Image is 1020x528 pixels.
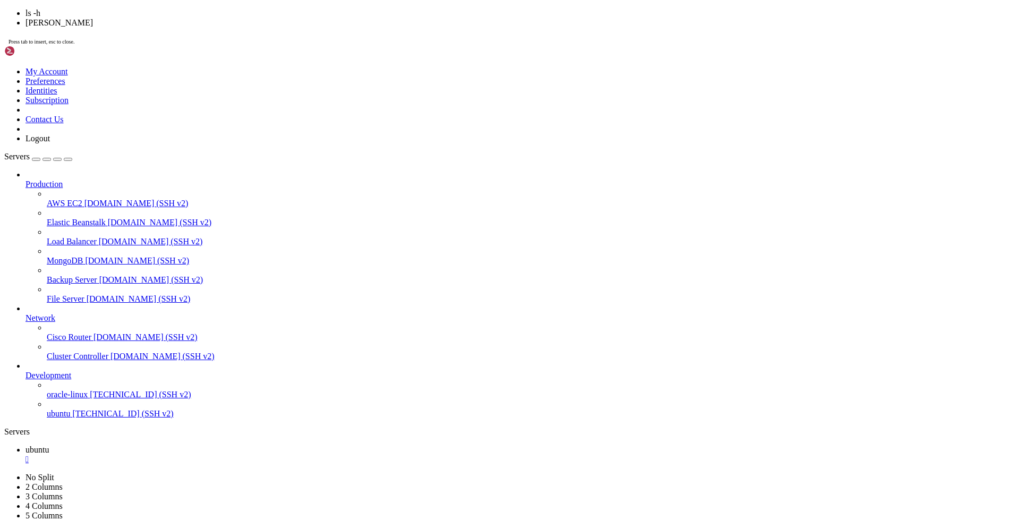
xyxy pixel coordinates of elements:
x-row: : $ cd /config [4,224,881,234]
x-row: : $ [4,339,881,348]
span: ~ [132,349,136,357]
x-row: : $ [4,348,881,358]
span: ~ [132,100,136,109]
span: File Server [47,294,84,303]
span: ubuntu@instance-20250825-0745 [4,263,127,271]
span: /home [132,33,153,42]
span: ubuntu@instance-20250825-0745 [4,186,127,195]
span: ubuntu@instance-20250825-0745 [4,91,127,99]
span: ~ [132,397,136,405]
x-row: : $ ls [4,444,881,454]
span: ~ [132,91,136,99]
li: Network [25,304,1016,361]
x-row: : $ cd //config [4,406,881,415]
div:  [25,455,1016,464]
span: ubuntu@instance-20250825-0745 [4,225,127,233]
span: [DOMAIN_NAME] (SSH v2) [85,256,189,265]
li: Backup Server [DOMAIN_NAME] (SSH v2) [47,266,1016,285]
span: ubuntu@instance-20250825-0745 [4,397,127,405]
a: Development [25,371,1016,380]
span: ubuntu@instance-20250825-0745 [4,253,127,262]
span: Production [25,180,63,189]
x-row: -bash: cd: /config: No such file or directory [4,129,881,138]
a: Elastic Beanstalk [DOMAIN_NAME] (SSH v2) [47,218,1016,227]
span: ubuntu@instance-20250825-0745 [4,100,127,109]
span: [DOMAIN_NAME] (SSH v2) [93,333,198,342]
x-row: : $ [4,253,881,262]
span: ~ [132,225,136,233]
span: Load Balancer [47,237,97,246]
span: ubuntu@instance-20250825-0745 [4,110,127,118]
span: ~ [132,387,136,396]
x-row: : $ [4,148,881,157]
span: ~ [132,272,136,281]
span: ubuntu [25,445,49,454]
span: ubuntu@instance-20250825-0745 [4,349,127,357]
span: Backup Server [47,275,97,284]
x-row: browsers.s [DOMAIN_NAME] [DOMAIN_NAME] fire.sh.save.2 [DOMAIN_NAME] [DOMAIN_NAME] [4,71,881,81]
span: ubuntu@instance-20250825-0745 [4,120,127,128]
a: No Split [25,473,54,482]
a: Contact Us [25,115,64,124]
span: ~ [132,320,136,329]
x-row: -bash: cd: /home/ubuntu/config: No such file or directory [4,167,881,176]
span: [TECHNICAL_ID] (SSH v2) [90,390,191,399]
a: Network [25,313,1016,323]
span: ~ [132,359,136,367]
x-row: [DOMAIN_NAME] '''[DOMAIN_NAME]'$'\n\n\n'\'''\'''$'\n\n\n' fire.sh.save.1 fire.sh.save.3 [DOMAIN_N... [4,310,881,320]
a: Subscription [25,96,69,105]
x-row: : $ [4,320,881,329]
a: Load Balancer [DOMAIN_NAME] (SSH v2) [47,237,1016,246]
span: ~ [132,282,136,291]
x-row: : $ nano [DOMAIN_NAME] [4,109,881,119]
a: AWS EC2 [DOMAIN_NAME] (SSH v2) [47,199,1016,208]
span: MongoDB [47,256,83,265]
x-row: : $ [4,138,881,148]
x-row: browsers.s [DOMAIN_NAME] [DOMAIN_NAME] fire.sh.save.2 [DOMAIN_NAME] [DOMAIN_NAME] [4,301,881,310]
x-row: : $ [4,358,881,368]
li: oracle-linux [TECHNICAL_ID] (SSH v2) [47,380,1016,399]
a: Preferences [25,76,65,86]
li: File Server [DOMAIN_NAME] (SSH v2) [47,285,1016,304]
span: ubuntu@instance-20250825-0745 [4,445,127,453]
x-row: : $ [4,52,881,62]
span: AWS EC2 [47,199,82,208]
span: Servers [4,152,30,161]
span: ubuntu [47,409,70,418]
a: ubuntu [25,445,1016,464]
span: ubuntu@instance-20250825-0745 [4,33,127,42]
x-row: [DOMAIN_NAME] '''[DOMAIN_NAME]'$'\n\n\n'\'''\'''$'\n\n\n' fire.sh.save.1 fire.sh.save.3 [DOMAIN_N... [4,81,881,90]
span: ubuntu@instance-20250825-0745 [4,330,127,338]
span: [DOMAIN_NAME] (SSH v2) [99,237,203,246]
a: 5 Columns [25,511,63,520]
span: ubuntu@instance-20250825-0745 [4,148,127,157]
span: ~ [132,445,136,453]
a: Servers [4,152,72,161]
div: (36, 46) [166,444,170,454]
li: Production [25,170,1016,304]
x-row: : $ [4,243,881,253]
a: 4 Columns [25,501,63,510]
span: /home [132,24,153,32]
x-row: : $ [4,282,881,291]
a: Production [25,180,1016,189]
span: ~ [132,215,136,224]
x-row: : $ ls [4,4,881,14]
span: ubuntu@instance-20250825-0745 [4,62,127,71]
span: ubuntu@instance-20250825-0745 [4,272,127,281]
span: ubuntu@instance-20250825-0745 [4,406,127,415]
a: MongoDB [DOMAIN_NAME] (SSH v2) [47,256,1016,266]
span: Network [25,313,55,322]
li: Load Balancer [DOMAIN_NAME] (SSH v2) [47,227,1016,246]
span: ~ [132,339,136,348]
span: ~ [132,158,136,166]
span: ubuntu@instance-20250825-0745 [4,435,127,444]
a: Cisco Router [DOMAIN_NAME] (SSH v2) [47,333,1016,342]
li: MongoDB [DOMAIN_NAME] (SSH v2) [47,246,1016,266]
a: Backup Server [DOMAIN_NAME] (SSH v2) [47,275,1016,285]
img: Shellngn [4,46,65,56]
x-row: : $ cd ~ [4,262,881,272]
span: ~ [132,186,136,195]
a: Logout [25,134,50,143]
span: ~ [132,292,136,300]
